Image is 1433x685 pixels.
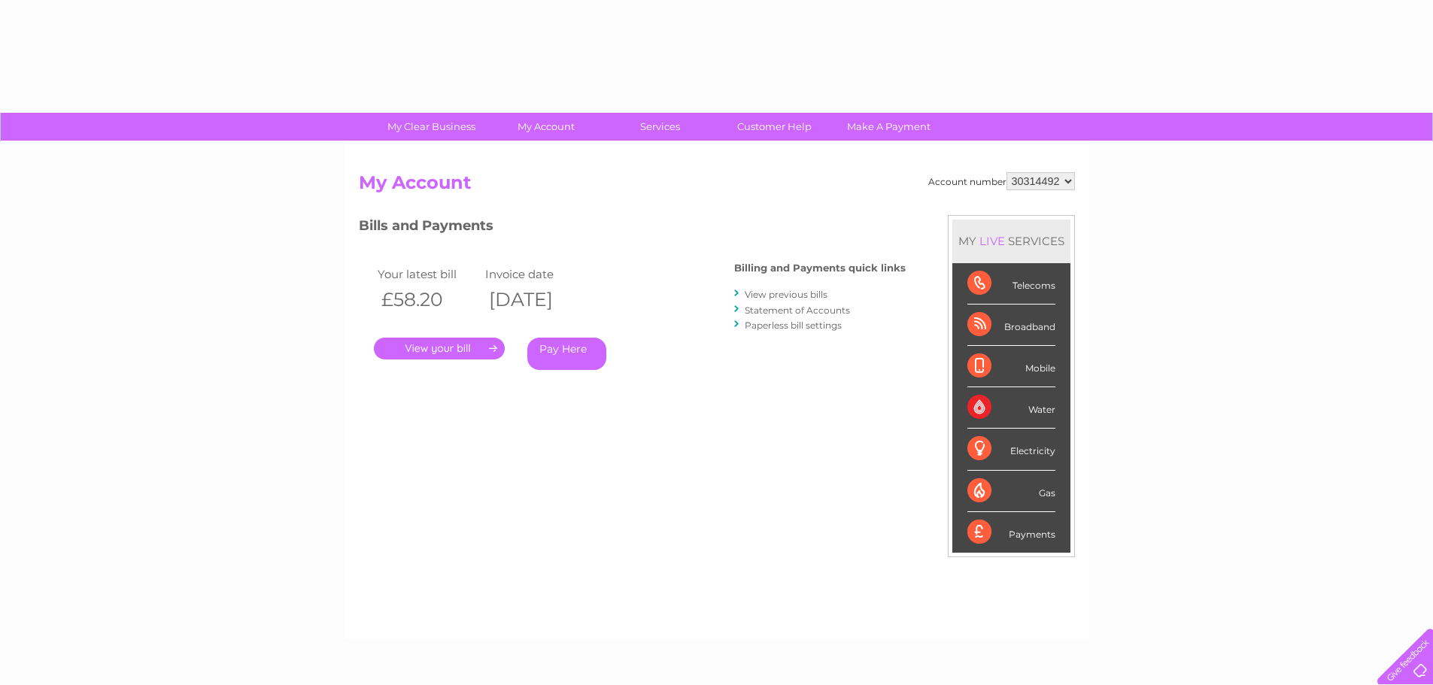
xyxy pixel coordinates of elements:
h4: Billing and Payments quick links [734,262,906,274]
a: Pay Here [527,338,606,370]
th: [DATE] [481,284,590,315]
div: Telecoms [967,263,1055,305]
div: Gas [967,471,1055,512]
div: Electricity [967,429,1055,470]
a: Services [598,113,722,141]
h2: My Account [359,172,1075,201]
div: Mobile [967,346,1055,387]
div: Account number [928,172,1075,190]
div: Water [967,387,1055,429]
a: Customer Help [712,113,836,141]
div: Payments [967,512,1055,553]
div: LIVE [976,234,1008,248]
a: View previous bills [745,289,827,300]
th: £58.20 [374,284,482,315]
a: Paperless bill settings [745,320,842,331]
h3: Bills and Payments [359,215,906,241]
a: . [374,338,505,359]
a: Statement of Accounts [745,305,850,316]
td: Your latest bill [374,264,482,284]
a: My Clear Business [369,113,493,141]
div: Broadband [967,305,1055,346]
td: Invoice date [481,264,590,284]
a: Make A Payment [827,113,951,141]
a: My Account [484,113,608,141]
div: MY SERVICES [952,220,1070,262]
